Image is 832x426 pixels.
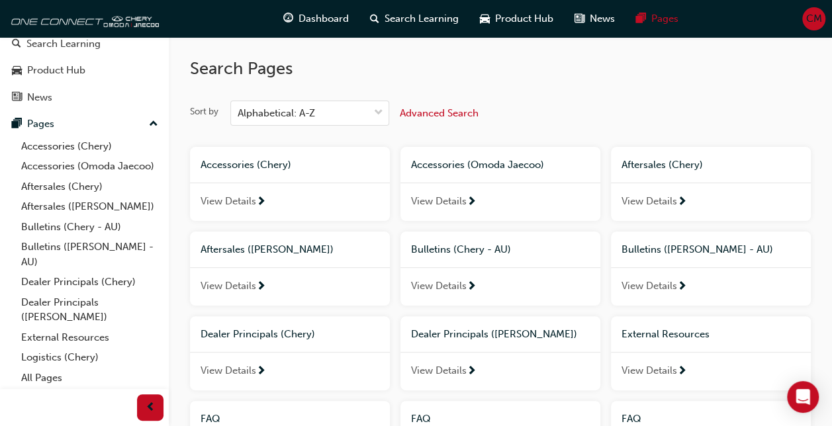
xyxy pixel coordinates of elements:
span: guage-icon [283,11,293,27]
span: up-icon [149,116,158,133]
a: Product Hub [5,58,163,83]
span: View Details [411,278,467,294]
button: Pages [5,112,163,136]
span: Aftersales ([PERSON_NAME]) [201,243,334,255]
span: next-icon [467,366,477,378]
button: CM [802,7,825,30]
div: Pages [27,116,54,132]
span: Dealer Principals ([PERSON_NAME]) [411,328,577,340]
span: car-icon [480,11,490,27]
span: next-icon [256,366,266,378]
span: pages-icon [636,11,646,27]
a: guage-iconDashboard [273,5,359,32]
a: Bulletins (Chery - AU) [16,217,163,237]
a: Search Learning [5,32,163,56]
span: View Details [201,363,256,378]
span: Search Learning [385,11,459,26]
span: prev-icon [146,400,156,416]
a: External ResourcesView Details [611,316,811,390]
span: Accessories (Omoda Jaecoo) [411,159,544,171]
span: news-icon [575,11,584,27]
span: car-icon [12,65,22,77]
span: Bulletins (Chery - AU) [411,243,511,255]
span: next-icon [677,196,687,208]
span: next-icon [677,366,687,378]
span: search-icon [370,11,379,27]
a: Bulletins (Chery - AU)View Details [400,232,600,306]
div: Alphabetical: A-Z [238,106,315,121]
span: next-icon [467,281,477,293]
span: View Details [622,278,677,294]
a: news-iconNews [564,5,625,32]
a: Aftersales ([PERSON_NAME])View Details [190,232,390,306]
a: Aftersales ([PERSON_NAME]) [16,196,163,217]
span: down-icon [374,105,383,122]
span: next-icon [467,196,477,208]
span: View Details [622,194,677,209]
a: Bulletins ([PERSON_NAME] - AU) [16,237,163,272]
span: CM [806,11,822,26]
a: search-iconSearch Learning [359,5,469,32]
a: Accessories (Omoda Jaecoo) [16,156,163,177]
span: next-icon [256,196,266,208]
span: News [590,11,615,26]
span: View Details [622,363,677,378]
span: search-icon [12,38,21,50]
span: FAQ [411,413,431,425]
div: Search Learning [26,36,101,52]
div: Open Intercom Messenger [787,381,819,413]
a: Dealer Principals (Chery) [16,272,163,292]
span: pages-icon [12,118,22,130]
span: View Details [411,194,467,209]
a: External Resources [16,327,163,348]
span: Advanced Search [400,107,479,119]
a: Bulletins ([PERSON_NAME] - AU)View Details [611,232,811,306]
div: Sort by [190,105,218,118]
a: Accessories (Chery) [16,136,163,157]
h2: Search Pages [190,58,811,79]
a: Dealer Principals (Chery)View Details [190,316,390,390]
span: Accessories (Chery) [201,159,291,171]
a: Dealer Principals ([PERSON_NAME]) [16,292,163,327]
span: next-icon [677,281,687,293]
span: Aftersales (Chery) [622,159,703,171]
span: Pages [651,11,678,26]
span: FAQ [201,413,220,425]
div: Product Hub [27,63,85,78]
a: Accessories (Chery)View Details [190,147,390,221]
a: Aftersales (Chery) [16,177,163,197]
button: Advanced Search [400,101,479,126]
a: News [5,85,163,110]
div: News [27,90,52,105]
span: Product Hub [495,11,553,26]
span: View Details [411,363,467,378]
a: Aftersales (Chery)View Details [611,147,811,221]
span: View Details [201,278,256,294]
a: All Pages [16,368,163,388]
a: Logistics (Chery) [16,347,163,368]
a: car-iconProduct Hub [469,5,564,32]
span: Dashboard [299,11,349,26]
a: pages-iconPages [625,5,689,32]
span: next-icon [256,281,266,293]
span: Dealer Principals (Chery) [201,328,315,340]
a: Dealer Principals ([PERSON_NAME])View Details [400,316,600,390]
span: External Resources [622,328,710,340]
a: Accessories (Omoda Jaecoo)View Details [400,147,600,221]
img: oneconnect [7,5,159,32]
span: View Details [201,194,256,209]
span: news-icon [12,92,22,104]
span: Bulletins ([PERSON_NAME] - AU) [622,243,773,255]
span: FAQ [622,413,641,425]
